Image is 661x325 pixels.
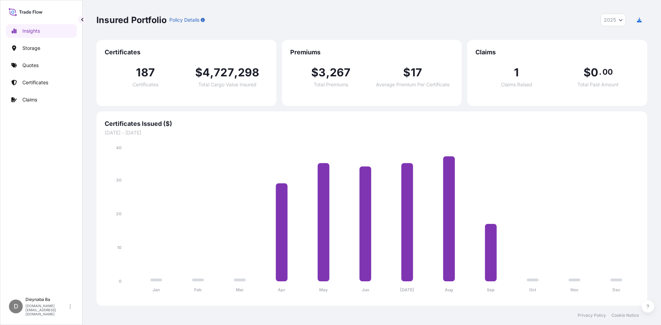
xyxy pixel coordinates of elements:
[577,82,619,87] span: Total Paid Amount
[195,67,202,78] span: $
[25,304,68,316] p: [DOMAIN_NAME][EMAIL_ADDRESS][DOMAIN_NAME]
[22,45,40,52] p: Storage
[6,24,77,38] a: Insights
[25,297,68,302] p: Dieynaba Ba
[529,287,536,292] tspan: Oct
[6,41,77,55] a: Storage
[119,279,122,284] tspan: 0
[584,67,591,78] span: $
[194,287,202,292] tspan: Feb
[311,67,318,78] span: $
[290,48,454,56] span: Premiums
[318,67,326,78] span: 3
[116,177,122,183] tspan: 30
[330,67,351,78] span: 267
[376,82,450,87] span: Average Premium Per Certificate
[96,14,167,25] p: Insured Portfolio
[133,82,158,87] span: Certificates
[602,69,613,75] span: 00
[475,48,639,56] span: Claims
[169,17,199,23] p: Policy Details
[105,120,639,128] span: Certificates Issued ($)
[234,67,238,78] span: ,
[105,129,639,136] span: [DATE] - [DATE]
[403,67,410,78] span: $
[14,303,18,310] span: D
[314,82,348,87] span: Total Premiums
[362,287,369,292] tspan: Jun
[601,14,626,26] button: Year Selector
[198,82,256,87] span: Total Cargo Value Insured
[214,67,234,78] span: 727
[210,67,214,78] span: ,
[22,28,40,34] p: Insights
[116,145,122,150] tspan: 40
[117,245,122,250] tspan: 10
[105,48,268,56] span: Certificates
[22,62,39,69] p: Quotes
[612,287,620,292] tspan: Dec
[411,67,422,78] span: 17
[116,211,122,216] tspan: 20
[501,82,532,87] span: Claims Raised
[6,93,77,107] a: Claims
[278,287,285,292] tspan: Apr
[202,67,210,78] span: 4
[487,287,495,292] tspan: Sep
[319,287,328,292] tspan: May
[591,67,598,78] span: 0
[514,67,519,78] span: 1
[611,313,639,318] a: Cookie Notice
[578,313,606,318] a: Privacy Policy
[326,67,330,78] span: ,
[400,287,414,292] tspan: [DATE]
[22,96,37,103] p: Claims
[6,76,77,89] a: Certificates
[599,69,601,75] span: .
[6,58,77,72] a: Quotes
[22,79,48,86] p: Certificates
[570,287,579,292] tspan: Nov
[153,287,160,292] tspan: Jan
[238,67,260,78] span: 298
[604,17,616,23] span: 2025
[236,287,244,292] tspan: Mar
[445,287,453,292] tspan: Aug
[136,67,155,78] span: 187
